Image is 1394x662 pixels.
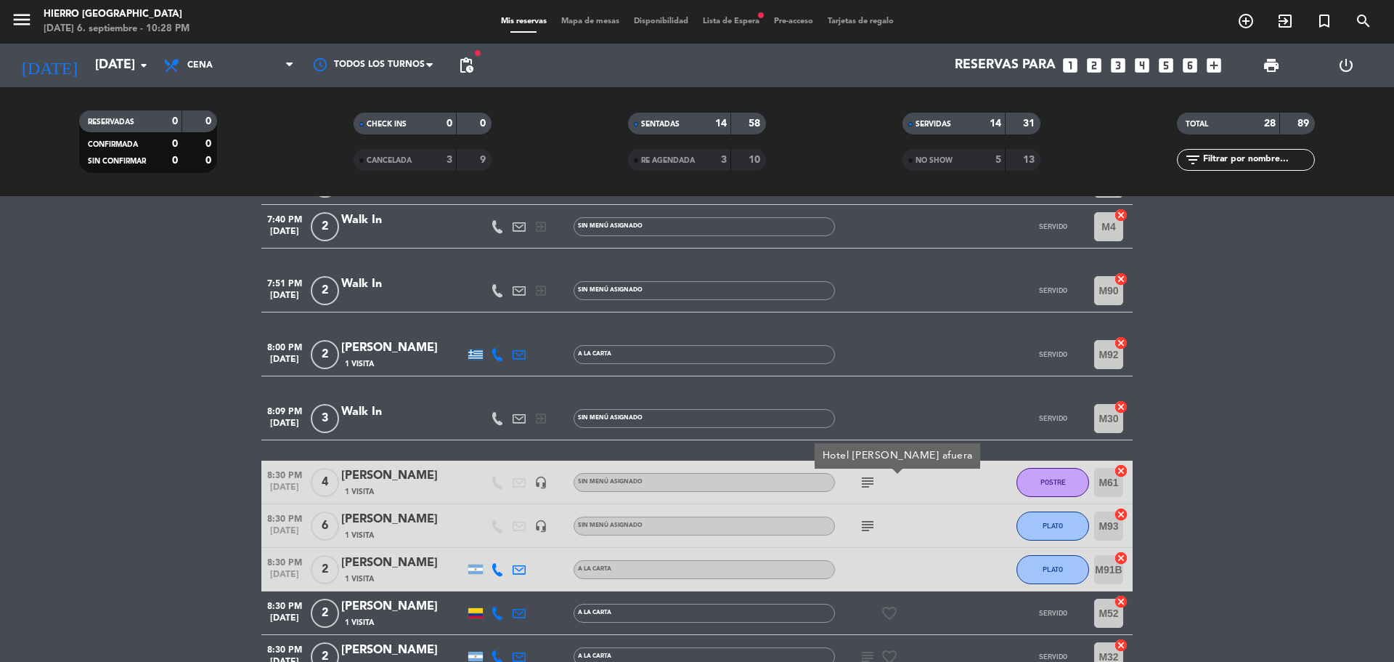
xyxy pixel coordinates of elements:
[1043,522,1063,530] span: PLATO
[990,118,1001,129] strong: 14
[859,474,876,491] i: subject
[627,17,696,25] span: Disponibilidad
[721,155,727,165] strong: 3
[534,284,547,297] i: exit_to_app
[1109,56,1128,75] i: looks_3
[1114,464,1128,478] i: cancel
[1043,565,1063,573] span: PLATO
[494,17,554,25] span: Mis reservas
[341,641,465,660] div: [PERSON_NAME]
[1016,555,1089,584] button: PLATO
[345,486,374,498] span: 1 Visita
[1263,57,1280,74] span: print
[955,58,1056,73] span: Reservas para
[205,156,214,166] strong: 0
[341,403,465,421] div: Walk In
[1133,56,1152,75] i: looks_4
[820,17,901,25] span: Tarjetas de regalo
[534,220,547,233] i: exit_to_app
[341,275,465,294] div: Walk In
[88,158,146,165] span: SIN CONFIRMAR
[261,597,308,613] span: 8:30 PM
[1337,57,1355,74] i: power_settings_new
[187,60,213,70] span: Cena
[11,9,33,31] i: menu
[1297,118,1312,129] strong: 89
[578,653,611,659] span: A la carta
[261,613,308,630] span: [DATE]
[1157,56,1175,75] i: looks_5
[311,599,339,628] span: 2
[367,157,412,164] span: CANCELADA
[311,512,339,541] span: 6
[1114,272,1128,286] i: cancel
[447,118,452,129] strong: 0
[1016,468,1089,497] button: POSTRE
[823,448,973,464] div: Hotel [PERSON_NAME] afuera
[1205,56,1223,75] i: add_box
[578,610,611,615] span: A la carta
[1039,609,1067,617] span: SERVIDO
[1114,400,1128,414] i: cancel
[44,22,189,36] div: [DATE] 6. septiembre - 10:28 PM
[916,121,951,128] span: SERVIDAS
[311,276,339,305] span: 2
[341,467,465,485] div: [PERSON_NAME]
[1040,478,1066,486] span: POSTRE
[578,566,611,572] span: A la carta
[261,210,308,227] span: 7:40 PM
[641,121,680,128] span: SENTADAS
[341,211,465,230] div: Walk In
[341,597,465,616] div: [PERSON_NAME]
[261,526,308,543] span: [DATE]
[1016,599,1089,628] button: SERVIDO
[345,617,374,629] span: 1 Visita
[261,419,308,435] span: [DATE]
[261,338,308,355] span: 8:00 PM
[341,554,465,573] div: [PERSON_NAME]
[881,605,898,622] i: favorite_border
[480,118,489,129] strong: 0
[578,479,643,485] span: Sin menú asignado
[1355,12,1372,30] i: search
[457,57,475,74] span: pending_actions
[1016,340,1089,369] button: SERVIDO
[578,415,643,421] span: Sin menú asignado
[715,118,727,129] strong: 14
[261,553,308,570] span: 8:30 PM
[44,7,189,22] div: Hierro [GEOGRAPHIC_DATA]
[1023,155,1038,165] strong: 13
[696,17,767,25] span: Lista de Espera
[261,640,308,657] span: 8:30 PM
[1039,414,1067,422] span: SERVIDO
[1016,276,1089,305] button: SERVIDO
[554,17,627,25] span: Mapa de mesas
[261,509,308,526] span: 8:30 PM
[1016,404,1089,433] button: SERVIDO
[534,412,547,425] i: exit_to_app
[135,57,152,74] i: arrow_drop_down
[261,570,308,586] span: [DATE]
[1039,653,1067,661] span: SERVIDO
[261,466,308,483] span: 8:30 PM
[311,555,339,584] span: 2
[172,139,178,149] strong: 0
[1184,151,1202,169] i: filter_list
[205,116,214,126] strong: 0
[345,573,374,585] span: 1 Visita
[1237,12,1255,30] i: add_circle_outline
[345,530,374,541] span: 1 Visita
[578,351,611,357] span: A la carta
[473,49,482,57] span: fiber_manual_record
[261,483,308,499] span: [DATE]
[1023,118,1038,129] strong: 31
[172,116,178,126] strong: 0
[311,340,339,369] span: 2
[341,339,465,358] div: [PERSON_NAME]
[1181,56,1199,75] i: looks_6
[311,404,339,433] span: 3
[88,141,138,148] span: CONFIRMADA
[534,520,547,533] i: headset_mic
[367,121,407,128] span: CHECK INS
[1114,336,1128,350] i: cancel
